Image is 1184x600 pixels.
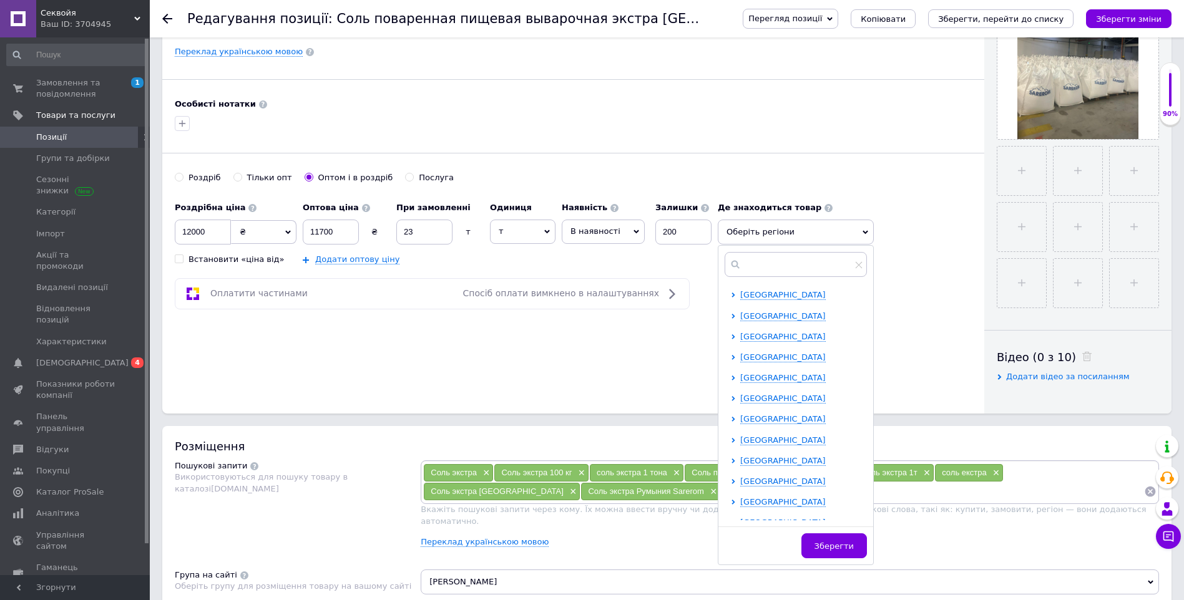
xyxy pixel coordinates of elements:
span: Видалені позиції [36,282,108,293]
b: Наявність [562,203,607,212]
span: × [990,468,1000,478]
span: Управління сайтом [36,530,115,552]
span: [GEOGRAPHIC_DATA] [740,352,826,362]
input: - [655,220,712,244]
span: [GEOGRAPHIC_DATA] [740,477,826,486]
span: Покупці [36,465,70,477]
input: Пошук [6,44,147,66]
span: Копіювати [861,14,906,24]
span: Оберіть регіони [718,220,874,244]
button: Зберегти, перейти до списку [928,9,1074,28]
span: Оберіть групу для розміщення товару на вашому сайті [175,581,411,591]
span: Гаманець компанії [36,562,115,584]
div: Група на сайті [175,569,237,581]
span: соль экстра 1т [863,468,917,477]
label: При замовленні [396,202,484,213]
div: Послуга [419,172,454,183]
div: 90% Якість заповнення [1160,62,1181,125]
span: 1 [131,77,144,88]
span: × [480,468,490,478]
span: × [670,468,680,478]
span: [GEOGRAPHIC_DATA] [740,290,826,299]
span: Вкажіть пошукові запити через кому. Їх можна ввести вручну чи додати скопійовані. Не вказуйте дод... [421,505,1146,525]
div: Оптом і в роздріб [318,172,393,183]
div: Пошукові запити [175,460,247,472]
span: Каталог ProSale [36,486,104,498]
b: Особисті нотатки [175,99,256,109]
span: Оплатити частинами [210,288,308,298]
span: Аналітика [36,508,79,519]
button: Зберегти [801,533,867,558]
label: Одиниця [490,202,555,213]
span: [GEOGRAPHIC_DATA] [740,497,826,506]
span: Відгуки [36,444,69,455]
span: В наявності [570,226,620,236]
a: Додати оптову ціну [315,254,399,264]
span: ₴ [240,227,246,236]
div: Розміщення [175,438,1159,454]
span: [GEOGRAPHIC_DATA] [740,373,826,382]
div: Встановити «ціна від» [188,254,285,265]
span: [GEOGRAPHIC_DATA] [740,414,826,423]
div: Роздріб [188,172,221,183]
span: × [567,486,577,497]
span: Характеристики [36,336,107,347]
span: Показники роботи компанії [36,379,115,401]
span: Товари та послуги [36,110,115,121]
span: Зберегти [815,541,854,551]
span: [GEOGRAPHIC_DATA] [740,435,826,445]
span: [GEOGRAPHIC_DATA] [740,311,826,321]
span: [GEOGRAPHIC_DATA] [740,394,826,403]
span: Перегляд позиції [748,14,822,23]
b: Оптова ціна [303,203,359,212]
span: Соль экстра [GEOGRAPHIC_DATA] [431,486,564,496]
input: 0 [303,220,359,244]
div: ₴ [359,226,390,238]
b: Роздрібна ціна [175,203,245,212]
h1: Редагування позиції: Соль поваренная пищевая выварочная экстра Румыния [187,11,800,26]
div: Тільки опт [247,172,292,183]
span: Позиції [36,132,67,143]
span: Соль пещевая экстра [692,468,773,477]
span: [DEMOGRAPHIC_DATA] [36,357,129,369]
button: Копіювати [851,9,916,28]
span: [GEOGRAPHIC_DATA] [740,332,826,341]
span: [GEOGRAPHIC_DATA] [740,456,826,465]
span: Категорії [36,206,76,218]
div: Повернутися назад [162,14,172,24]
span: Панель управління [36,411,115,433]
span: Замовлення та повідомлення [36,77,115,100]
p: Соль экстра является базовым сортом поваренной соли сорта экстра. Основная особенность которой - ... [12,12,783,51]
a: Переклад українською мовою [421,537,549,547]
body: Редактор, 49531A5B-7BDC-42CA-BFFF-375AF1E8742F [12,12,783,94]
div: Ваш ID: 3704945 [41,19,150,30]
span: × [707,486,717,497]
span: Відео (0 з 10) [997,351,1076,364]
i: Зберегти зміни [1096,14,1162,24]
a: Переклад українською мовою [175,47,303,57]
span: × [575,468,585,478]
span: Сезонні знижки [36,174,115,196]
span: Імпорт [36,228,65,240]
span: т [490,220,555,243]
input: 0 [175,220,231,244]
button: Чат з покупцем [1156,524,1181,549]
span: Групи та добірки [36,153,110,164]
span: Використовуються для пошуку товару в каталозі [DOMAIN_NAME] [175,472,348,493]
span: [GEOGRAPHIC_DATA] [740,518,826,527]
span: × [921,468,931,478]
span: [PERSON_NAME] [421,569,1159,594]
span: Акції та промокоди [36,249,115,272]
input: 0 [396,220,453,244]
div: 90% [1160,110,1180,119]
span: Спосіб оплати вимкнено в налаштуваннях [463,288,659,298]
strong: Продажа исключительно оптом от 1000кг [12,82,180,91]
span: соль екстра [942,468,987,477]
span: 4 [131,357,144,368]
b: Де знаходиться товар [718,203,821,212]
button: Зберегти зміни [1086,9,1172,28]
div: т [453,226,484,238]
span: Відновлення позицій [36,303,115,326]
span: Соль экстра [431,468,477,477]
i: Зберегти, перейти до списку [938,14,1064,24]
